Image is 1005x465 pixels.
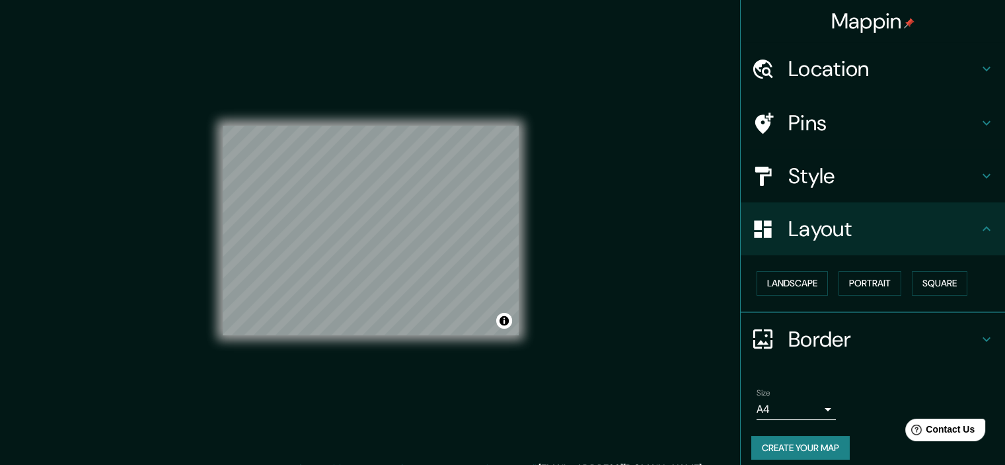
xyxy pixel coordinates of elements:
[741,313,1005,366] div: Border
[496,313,512,329] button: Toggle attribution
[223,126,519,335] canvas: Map
[838,271,901,296] button: Portrait
[831,8,915,34] h4: Mappin
[788,216,979,242] h4: Layout
[887,413,990,450] iframe: Help widget launcher
[741,42,1005,95] div: Location
[757,271,828,296] button: Landscape
[751,436,850,460] button: Create your map
[741,149,1005,202] div: Style
[741,97,1005,149] div: Pins
[757,399,836,420] div: A4
[741,202,1005,255] div: Layout
[788,326,979,353] h4: Border
[904,18,914,28] img: pin-icon.png
[788,56,979,82] h4: Location
[788,110,979,136] h4: Pins
[788,163,979,189] h4: Style
[912,271,967,296] button: Square
[757,387,770,398] label: Size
